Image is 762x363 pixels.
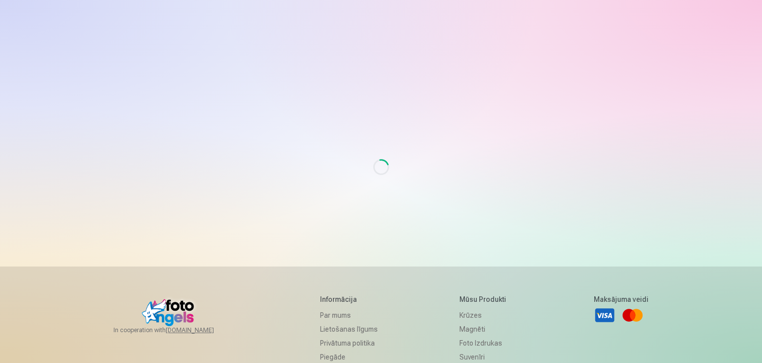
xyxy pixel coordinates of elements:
a: [DOMAIN_NAME] [166,326,238,334]
a: Magnēti [459,322,512,336]
h5: Informācija [320,294,378,304]
h5: Mūsu produkti [459,294,512,304]
a: Par mums [320,308,378,322]
a: Krūzes [459,308,512,322]
a: Privātuma politika [320,336,378,350]
a: Mastercard [622,304,644,326]
h5: Maksājuma veidi [594,294,649,304]
a: Lietošanas līgums [320,322,378,336]
a: Visa [594,304,616,326]
a: Foto izdrukas [459,336,512,350]
span: In cooperation with [113,326,238,334]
